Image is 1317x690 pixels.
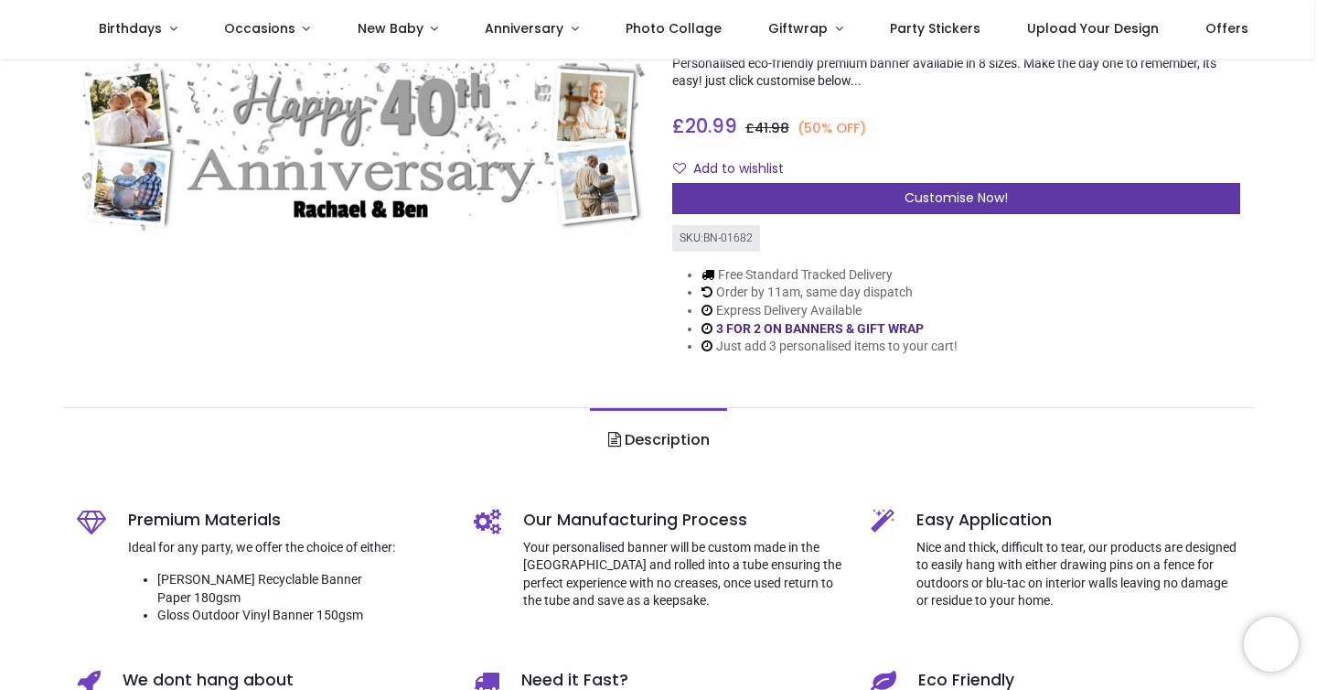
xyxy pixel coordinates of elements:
[358,19,423,38] span: New Baby
[701,266,958,285] li: Free Standard Tracked Delivery
[701,302,958,320] li: Express Delivery Available
[745,119,789,137] span: £
[626,19,722,38] span: Photo Collage
[673,162,686,175] i: Add to wishlist
[1244,617,1299,672] iframe: Brevo live chat
[224,19,295,38] span: Occasions
[890,19,980,38] span: Party Stickers
[157,607,446,625] li: Gloss Outdoor Vinyl Banner 150gsm
[1205,19,1248,38] span: Offers
[672,55,1240,91] p: Personalised eco-friendly premium banner available in 8 sizes. Make the day one to remember, its ...
[701,284,958,302] li: Order by 11am, same day dispatch
[523,539,843,610] p: Your personalised banner will be custom made in the [GEOGRAPHIC_DATA] and rolled into a tube ensu...
[768,19,828,38] span: Giftwrap
[916,539,1240,610] p: Nice and thick, difficult to tear, our products are designed to easily hang with either drawing p...
[157,571,446,607] li: [PERSON_NAME] Recyclable Banner Paper 180gsm
[755,119,789,137] span: 41.98
[672,225,760,252] div: SKU: BN-01682
[916,509,1240,532] h5: Easy Application
[672,154,799,185] button: Add to wishlistAdd to wishlist
[128,509,446,532] h5: Premium Materials
[798,119,867,138] small: (50% OFF)
[99,19,162,38] span: Birthdays
[905,189,1008,207] span: Customise Now!
[685,113,737,139] span: 20.99
[523,509,843,532] h5: Our Manufacturing Process
[1027,19,1159,38] span: Upload Your Design
[716,321,924,336] a: 3 FOR 2 ON BANNERS & GIFT WRAP
[77,63,645,233] img: Personalised 40th Wedding Anniversary Banner - Silver Party Design - Custom Text & 4 Photo Upload
[485,19,563,38] span: Anniversary
[672,113,737,139] span: £
[128,539,446,557] p: Ideal for any party, we offer the choice of either:
[701,338,958,356] li: Just add 3 personalised items to your cart!
[590,408,726,472] a: Description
